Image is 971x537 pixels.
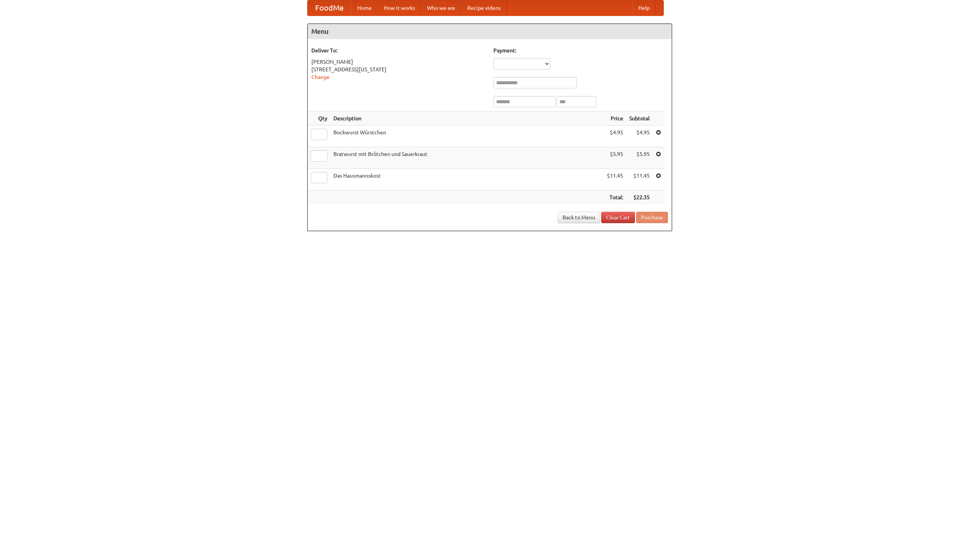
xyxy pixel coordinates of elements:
[626,191,653,205] th: $22.35
[311,74,330,80] a: Change
[558,212,600,223] a: Back to Menu
[330,169,604,191] td: Das Hausmannskost
[604,169,626,191] td: $11.45
[604,112,626,126] th: Price
[308,112,330,126] th: Qty
[308,24,672,39] h4: Menu
[311,58,486,66] div: [PERSON_NAME]
[378,0,421,16] a: How it works
[351,0,378,16] a: Home
[330,112,604,126] th: Description
[308,0,351,16] a: FoodMe
[632,0,656,16] a: Help
[626,126,653,147] td: $4.95
[461,0,507,16] a: Recipe videos
[311,47,486,54] h5: Deliver To:
[421,0,461,16] a: Who we are
[626,112,653,126] th: Subtotal
[330,126,604,147] td: Bockwurst Würstchen
[493,47,668,54] h5: Payment:
[626,169,653,191] td: $11.45
[601,212,635,223] a: Clear Cart
[626,147,653,169] td: $5.95
[636,212,668,223] button: Purchase
[311,66,486,73] div: [STREET_ADDRESS][US_STATE]
[330,147,604,169] td: Bratwurst mit Brötchen und Sauerkraut
[604,191,626,205] th: Total:
[604,147,626,169] td: $5.95
[604,126,626,147] td: $4.95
